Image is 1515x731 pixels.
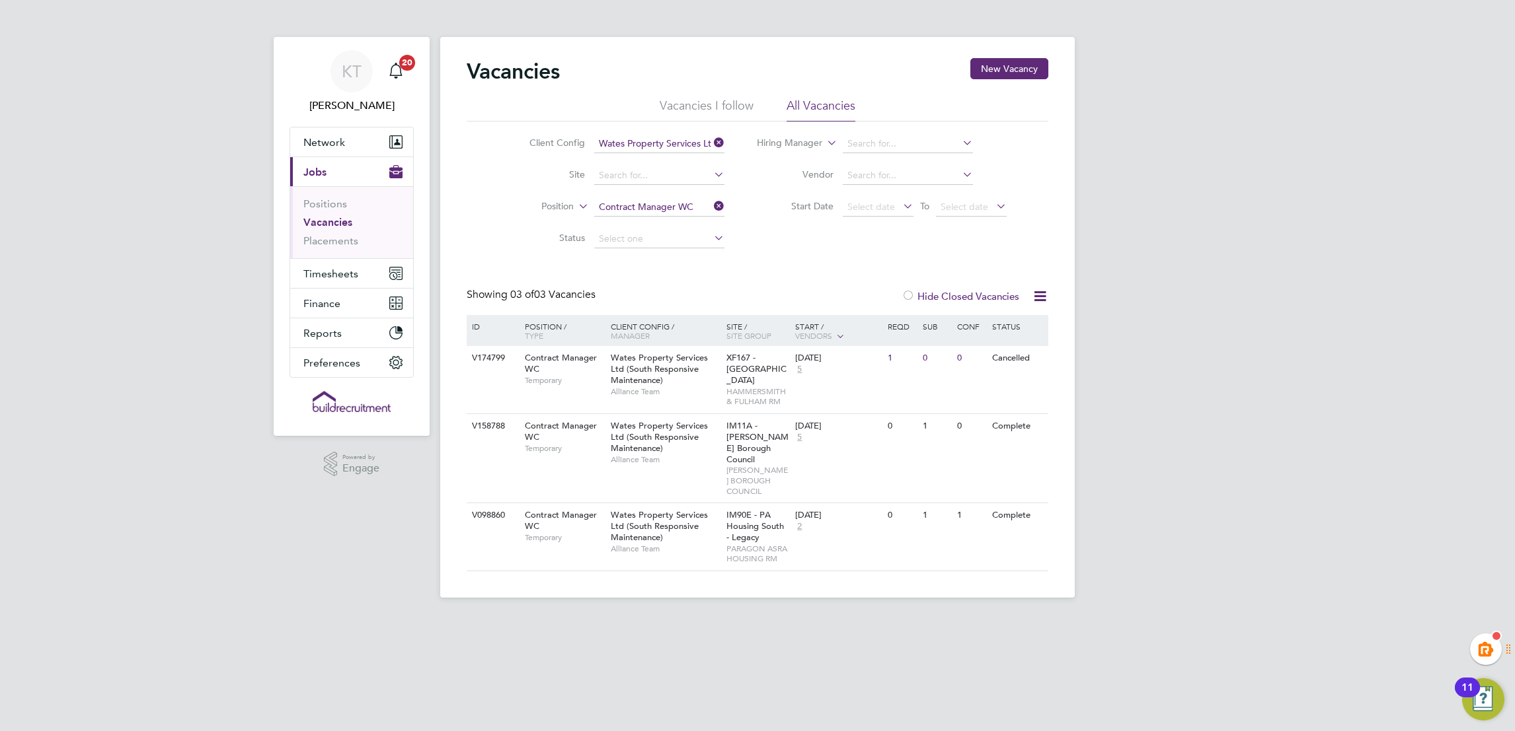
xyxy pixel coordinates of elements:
span: IM11A - [PERSON_NAME] Borough Council [726,420,789,465]
label: Position [498,200,574,213]
span: Preferences [303,357,360,369]
span: Select date [847,201,895,213]
span: 03 Vacancies [510,288,596,301]
span: Contract Manager WC [525,509,597,532]
div: V098860 [469,503,515,528]
span: Contract Manager WC [525,352,597,374]
div: 11 [1461,687,1473,705]
span: HAMMERSMITH & FULHAM RM [726,386,789,407]
a: 20 [383,50,409,92]
span: Contract Manager WC [525,420,597,442]
span: 20 [399,55,415,71]
span: Powered by [342,452,379,463]
span: [PERSON_NAME] BOROUGH COUNCIL [726,465,789,496]
h2: Vacancies [467,58,560,85]
span: Alliance Team [611,454,720,465]
span: Timesheets [303,267,358,280]
div: Conf [954,315,988,337]
a: KT[PERSON_NAME] [290,50,414,114]
div: Start / [792,315,884,348]
div: [DATE] [795,353,881,364]
span: IM90E - PA Housing South - Legacy [726,509,784,543]
div: [DATE] [795,421,881,432]
div: V174799 [469,346,515,370]
button: Open Resource Center, 11 new notifications [1462,678,1504,720]
div: Reqd [884,315,919,337]
a: Powered byEngage [324,452,380,477]
span: Manager [611,330,650,341]
button: Network [290,127,413,157]
a: Positions [303,197,347,210]
li: Vacancies I follow [660,98,754,122]
div: V158788 [469,414,515,438]
span: Select date [941,201,988,213]
div: Complete [989,414,1046,438]
label: Vendor [757,168,834,180]
label: Start Date [757,200,834,212]
span: Wates Property Services Ltd (South Responsive Maintenance) [611,420,708,454]
button: Jobs [290,157,413,186]
span: To [916,197,933,215]
label: Client Config [509,137,585,149]
span: Type [525,330,543,341]
div: Complete [989,503,1046,528]
span: Alliance Team [611,543,720,554]
button: Timesheets [290,259,413,288]
label: Hide Closed Vacancies [902,290,1019,302]
a: Vacancies [303,216,352,228]
span: Wates Property Services Ltd (South Responsive Maintenance) [611,352,708,386]
span: Jobs [303,166,327,178]
span: Alliance Team [611,386,720,397]
span: Reports [303,327,342,339]
span: PARAGON ASRA HOUSING RM [726,543,789,564]
span: 5 [795,364,804,375]
div: Sub [919,315,954,337]
div: 0 [919,346,954,370]
input: Search for... [594,135,724,153]
span: Vendors [795,330,832,341]
button: Reports [290,318,413,347]
span: Temporary [525,375,604,386]
div: 0 [884,503,919,528]
label: Site [509,168,585,180]
span: Engage [342,463,379,474]
div: 1 [954,503,988,528]
div: Cancelled [989,346,1046,370]
div: ID [469,315,515,337]
span: Temporary [525,532,604,543]
div: 0 [884,414,919,438]
div: Status [989,315,1046,337]
span: Finance [303,297,340,310]
input: Search for... [843,135,973,153]
input: Search for... [594,166,724,185]
label: Hiring Manager [746,137,822,150]
span: Temporary [525,443,604,454]
a: Go to home page [290,391,414,412]
span: Site Group [726,330,771,341]
span: Kiera Troutt [290,98,414,114]
span: 03 of [510,288,534,301]
label: Status [509,232,585,244]
div: Position / [515,315,607,347]
button: Finance [290,289,413,318]
img: buildrec-logo-retina.png [313,391,391,412]
input: Search for... [594,198,724,217]
span: XF167 - [GEOGRAPHIC_DATA] [726,352,787,386]
a: Placements [303,234,358,247]
div: Client Config / [607,315,723,347]
li: All Vacancies [787,98,855,122]
div: Showing [467,288,598,302]
button: Preferences [290,348,413,377]
div: Jobs [290,186,413,258]
div: [DATE] [795,510,881,521]
span: 2 [795,521,804,532]
span: 5 [795,432,804,443]
input: Select one [594,230,724,248]
span: Wates Property Services Ltd (South Responsive Maintenance) [611,509,708,543]
span: Network [303,136,345,149]
div: 1 [919,503,954,528]
span: KT [342,63,362,80]
div: 1 [919,414,954,438]
div: 0 [954,346,988,370]
nav: Main navigation [274,37,430,436]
